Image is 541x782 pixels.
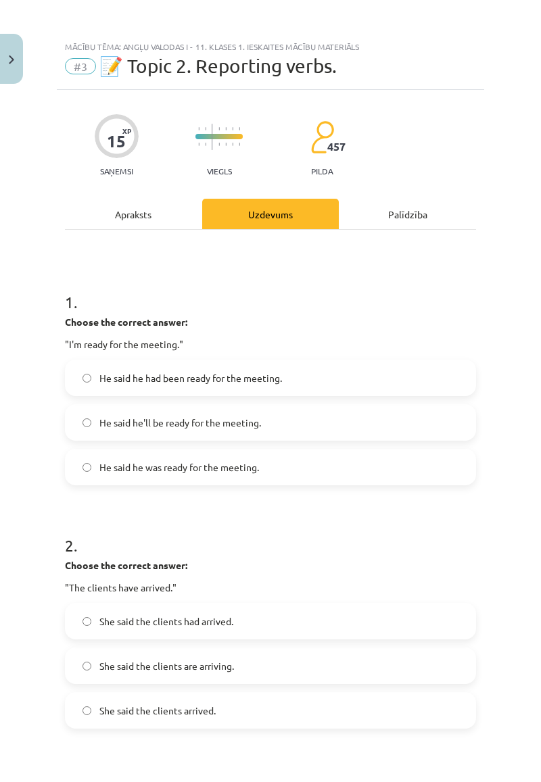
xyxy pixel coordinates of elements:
[310,120,334,154] img: students-c634bb4e5e11cddfef0936a35e636f08e4e9abd3cc4e673bd6f9a4125e45ecb1.svg
[198,127,199,130] img: icon-short-line-57e1e144782c952c97e751825c79c345078a6d821885a25fce030b3d8c18986b.svg
[99,704,216,718] span: She said the clients arrived.
[205,143,206,146] img: icon-short-line-57e1e144782c952c97e751825c79c345078a6d821885a25fce030b3d8c18986b.svg
[232,127,233,130] img: icon-short-line-57e1e144782c952c97e751825c79c345078a6d821885a25fce030b3d8c18986b.svg
[207,166,232,176] p: Viegls
[65,316,187,328] strong: Choose the correct answer:
[107,132,126,151] div: 15
[239,143,240,146] img: icon-short-line-57e1e144782c952c97e751825c79c345078a6d821885a25fce030b3d8c18986b.svg
[65,337,476,351] p: "I'm ready for the meeting."
[198,143,199,146] img: icon-short-line-57e1e144782c952c97e751825c79c345078a6d821885a25fce030b3d8c18986b.svg
[218,143,220,146] img: icon-short-line-57e1e144782c952c97e751825c79c345078a6d821885a25fce030b3d8c18986b.svg
[239,127,240,130] img: icon-short-line-57e1e144782c952c97e751825c79c345078a6d821885a25fce030b3d8c18986b.svg
[99,371,282,385] span: He said he had been ready for the meeting.
[95,166,139,176] p: Saņemsi
[212,124,213,150] img: icon-long-line-d9ea69661e0d244f92f715978eff75569469978d946b2353a9bb055b3ed8787d.svg
[65,269,476,311] h1: 1 .
[65,42,476,51] div: Mācību tēma: Angļu valodas i - 11. klases 1. ieskaites mācību materiāls
[9,55,14,64] img: icon-close-lesson-0947bae3869378f0d4975bcd49f059093ad1ed9edebbc8119c70593378902aed.svg
[225,143,227,146] img: icon-short-line-57e1e144782c952c97e751825c79c345078a6d821885a25fce030b3d8c18986b.svg
[99,55,337,77] span: 📝 Topic 2. Reporting verbs.
[83,418,91,427] input: He said he'll be ready for the meeting.
[65,199,202,229] div: Apraksts
[83,374,91,383] input: He said he had been ready for the meeting.
[202,199,339,229] div: Uzdevums
[99,416,261,430] span: He said he'll be ready for the meeting.
[339,199,476,229] div: Palīdzība
[218,127,220,130] img: icon-short-line-57e1e144782c952c97e751825c79c345078a6d821885a25fce030b3d8c18986b.svg
[205,127,206,130] img: icon-short-line-57e1e144782c952c97e751825c79c345078a6d821885a25fce030b3d8c18986b.svg
[311,166,333,176] p: pilda
[122,127,131,135] span: XP
[65,58,96,74] span: #3
[99,614,233,629] span: She said the clients had arrived.
[232,143,233,146] img: icon-short-line-57e1e144782c952c97e751825c79c345078a6d821885a25fce030b3d8c18986b.svg
[65,512,476,554] h1: 2 .
[225,127,227,130] img: icon-short-line-57e1e144782c952c97e751825c79c345078a6d821885a25fce030b3d8c18986b.svg
[83,463,91,472] input: He said he was ready for the meeting.
[65,581,476,595] p: "The clients have arrived."
[83,617,91,626] input: She said the clients had arrived.
[83,706,91,715] input: She said the clients arrived.
[99,659,234,673] span: She said the clients are arriving.
[65,559,187,571] strong: Choose the correct answer:
[99,460,259,474] span: He said he was ready for the meeting.
[83,662,91,670] input: She said the clients are arriving.
[327,141,346,153] span: 457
